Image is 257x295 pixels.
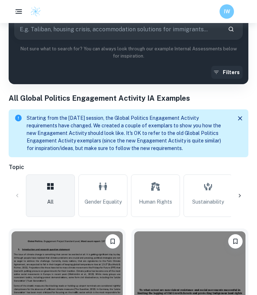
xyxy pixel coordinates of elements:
[14,45,243,60] p: Not sure what to search for? You can always look through our example Internal Assessments below f...
[220,4,234,19] button: IW
[139,198,172,206] span: Human Rights
[47,198,54,206] span: All
[30,6,41,17] img: Clastify logo
[192,198,224,206] span: Sustainability
[15,19,222,39] input: E.g. Taliban, housing crisis, accommodation solutions for immigrants...
[26,6,41,17] a: Clastify logo
[235,113,245,124] button: Close
[228,234,243,249] button: Bookmark
[105,234,120,249] button: Bookmark
[9,163,248,172] h6: Topic
[9,93,248,104] h1: All Global Politics Engagement Activity IA Examples
[225,23,237,35] button: Search
[85,198,122,206] span: Gender Equality
[211,66,243,79] button: Filters
[27,114,229,152] p: Starting from the [DATE] session, the Global Politics Engagement Activity requirements have chang...
[223,8,231,15] h6: IW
